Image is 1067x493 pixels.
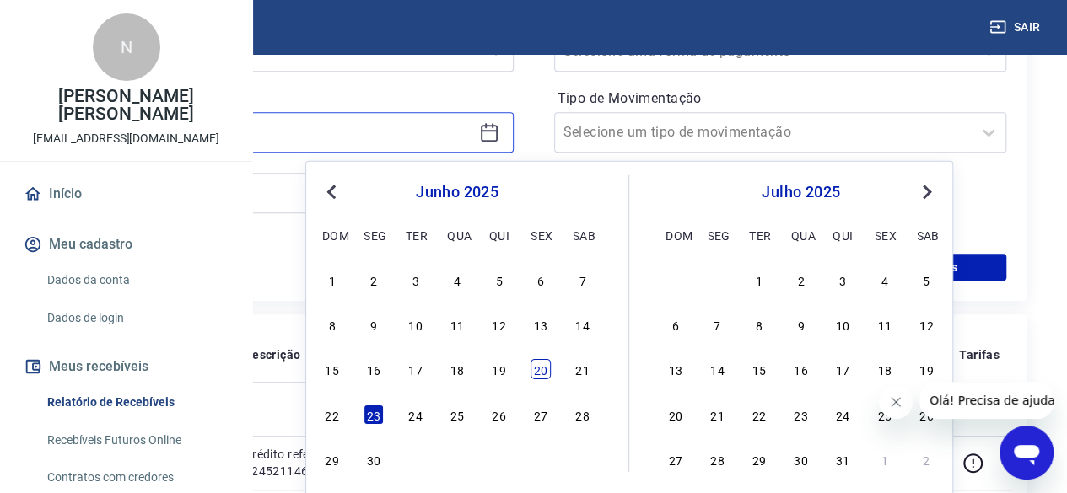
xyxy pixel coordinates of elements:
[875,359,895,379] div: Choose sexta-feira, 18 de julho de 2025
[663,182,939,202] div: julho 2025
[707,270,727,290] div: Choose segunda-feira, 30 de junho de 2025
[13,88,239,123] p: [PERSON_NAME] [PERSON_NAME]
[531,359,551,379] div: Choose sexta-feira, 20 de junho de 2025
[666,359,686,379] div: Choose domingo, 13 de julho de 2025
[531,270,551,290] div: Choose sexta-feira, 6 de junho de 2025
[75,180,472,206] input: Data final
[573,404,593,424] div: Choose sábado, 28 de junho de 2025
[573,449,593,469] div: Choose sábado, 5 de julho de 2025
[707,224,727,244] div: seg
[531,449,551,469] div: Choose sexta-feira, 4 de julho de 2025
[75,120,472,145] input: Data inicial
[322,270,342,290] div: Choose domingo, 1 de junho de 2025
[406,359,426,379] div: Choose terça-feira, 17 de junho de 2025
[447,359,467,379] div: Choose quarta-feira, 18 de junho de 2025
[364,270,384,290] div: Choose segunda-feira, 2 de junho de 2025
[749,404,769,424] div: Choose terça-feira, 22 de julho de 2025
[61,85,514,105] p: Período personalizado
[20,226,232,263] button: Meu cadastro
[447,404,467,424] div: Choose quarta-feira, 25 de junho de 2025
[406,449,426,469] div: Choose terça-feira, 1 de julho de 2025
[40,263,232,297] a: Dados da conta
[875,224,895,244] div: sex
[749,359,769,379] div: Choose terça-feira, 15 de julho de 2025
[875,314,895,335] div: Choose sexta-feira, 11 de julho de 2025
[879,385,913,419] iframe: Fechar mensagem
[573,224,593,244] div: sab
[447,224,467,244] div: qua
[707,359,727,379] div: Choose segunda-feira, 14 de julho de 2025
[322,224,342,244] div: dom
[573,314,593,335] div: Choose sábado, 14 de junho de 2025
[833,270,853,290] div: Choose quinta-feira, 3 de julho de 2025
[1000,426,1054,480] iframe: Botão para abrir a janela de mensagens
[364,449,384,469] div: Choose segunda-feira, 30 de junho de 2025
[10,12,142,25] span: Olá! Precisa de ajuda?
[749,449,769,469] div: Choose terça-feira, 29 de julho de 2025
[791,224,811,244] div: qua
[666,404,686,424] div: Choose domingo, 20 de julho de 2025
[916,270,936,290] div: Choose sábado, 5 de julho de 2025
[833,314,853,335] div: Choose quinta-feira, 10 de julho de 2025
[489,270,509,290] div: Choose quinta-feira, 5 de junho de 2025
[489,224,509,244] div: qui
[663,267,939,471] div: month 2025-07
[916,314,936,335] div: Choose sábado, 12 de julho de 2025
[406,314,426,335] div: Choose terça-feira, 10 de junho de 2025
[558,88,1004,109] label: Tipo de Movimentação
[707,314,727,335] div: Choose segunda-feira, 7 de julho de 2025
[93,13,160,81] div: N
[875,270,895,290] div: Choose sexta-feira, 4 de julho de 2025
[749,314,769,335] div: Choose terça-feira, 8 de julho de 2025
[573,359,593,379] div: Choose sábado, 21 de junho de 2025
[916,224,936,244] div: sab
[917,182,937,202] button: Next Month
[321,182,342,202] button: Previous Month
[406,404,426,424] div: Choose terça-feira, 24 de junho de 2025
[364,404,384,424] div: Choose segunda-feira, 23 de junho de 2025
[531,314,551,335] div: Choose sexta-feira, 13 de junho de 2025
[447,449,467,469] div: Choose quarta-feira, 2 de julho de 2025
[791,404,811,424] div: Choose quarta-feira, 23 de julho de 2025
[447,314,467,335] div: Choose quarta-feira, 11 de junho de 2025
[916,449,936,469] div: Choose sábado, 2 de agosto de 2025
[364,314,384,335] div: Choose segunda-feira, 9 de junho de 2025
[666,449,686,469] div: Choose domingo, 27 de julho de 2025
[666,314,686,335] div: Choose domingo, 6 de julho de 2025
[573,270,593,290] div: Choose sábado, 7 de junho de 2025
[833,404,853,424] div: Choose quinta-feira, 24 de julho de 2025
[40,385,232,420] a: Relatório de Recebíveis
[489,449,509,469] div: Choose quinta-feira, 3 de julho de 2025
[322,359,342,379] div: Choose domingo, 15 de junho de 2025
[666,224,686,244] div: dom
[749,224,769,244] div: ter
[364,224,384,244] div: seg
[986,12,1047,43] button: Sair
[833,359,853,379] div: Choose quinta-feira, 17 de julho de 2025
[40,423,232,458] a: Recebíveis Futuros Online
[833,224,853,244] div: qui
[875,449,895,469] div: Choose sexta-feira, 1 de agosto de 2025
[916,404,936,424] div: Choose sábado, 26 de julho de 2025
[919,382,1054,419] iframe: Mensagem da empresa
[20,348,232,385] button: Meus recebíveis
[833,449,853,469] div: Choose quinta-feira, 31 de julho de 2025
[320,182,595,202] div: junho 2025
[531,224,551,244] div: sex
[364,359,384,379] div: Choose segunda-feira, 16 de junho de 2025
[406,224,426,244] div: ter
[791,314,811,335] div: Choose quarta-feira, 9 de julho de 2025
[447,270,467,290] div: Choose quarta-feira, 4 de junho de 2025
[791,270,811,290] div: Choose quarta-feira, 2 de julho de 2025
[791,449,811,469] div: Choose quarta-feira, 30 de julho de 2025
[707,404,727,424] div: Choose segunda-feira, 21 de julho de 2025
[245,346,301,363] p: Descrição
[322,404,342,424] div: Choose domingo, 22 de junho de 2025
[791,359,811,379] div: Choose quarta-feira, 16 de julho de 2025
[531,404,551,424] div: Choose sexta-feira, 27 de junho de 2025
[707,449,727,469] div: Choose segunda-feira, 28 de julho de 2025
[322,314,342,335] div: Choose domingo, 8 de junho de 2025
[489,314,509,335] div: Choose quinta-feira, 12 de junho de 2025
[749,270,769,290] div: Choose terça-feira, 1 de julho de 2025
[33,130,219,147] p: [EMAIL_ADDRESS][DOMAIN_NAME]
